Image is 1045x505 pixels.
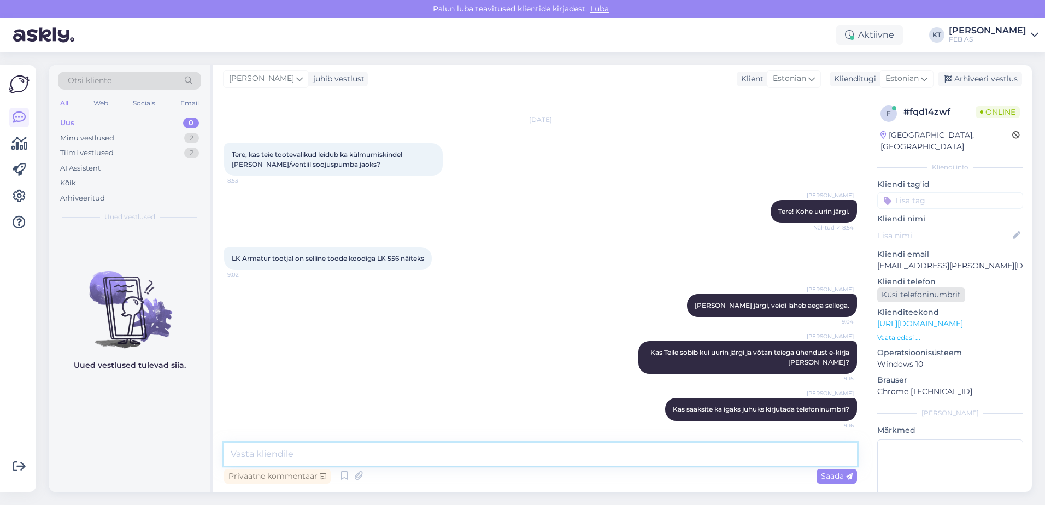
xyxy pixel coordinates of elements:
p: Operatsioonisüsteem [877,347,1023,359]
span: 8:53 [227,177,268,185]
div: FEB AS [949,35,1026,44]
p: Kliendi tag'id [877,179,1023,190]
p: Märkmed [877,425,1023,436]
img: No chats [49,251,210,350]
p: [EMAIL_ADDRESS][PERSON_NAME][DOMAIN_NAME] [877,260,1023,272]
a: [PERSON_NAME]FEB AS [949,26,1038,44]
p: Windows 10 [877,359,1023,370]
div: Klient [737,73,764,85]
span: [PERSON_NAME] [807,285,854,293]
div: [PERSON_NAME] [949,26,1026,35]
div: Web [91,96,110,110]
span: Online [976,106,1020,118]
div: Aktiivne [836,25,903,45]
div: Arhiveeritud [60,193,105,204]
span: Luba [587,4,612,14]
div: 0 [183,118,199,128]
img: Askly Logo [9,74,30,95]
div: 2 [184,133,199,144]
div: 2 [184,148,199,158]
p: Kliendi telefon [877,276,1023,287]
span: Otsi kliente [68,75,111,86]
p: Uued vestlused tulevad siia. [74,360,186,371]
span: [PERSON_NAME] [807,332,854,340]
span: [PERSON_NAME] [807,191,854,199]
span: Uued vestlused [104,212,155,222]
div: Minu vestlused [60,133,114,144]
p: Kliendi nimi [877,213,1023,225]
div: Klienditugi [830,73,876,85]
span: [PERSON_NAME] [229,73,294,85]
p: Chrome [TECHNICAL_ID] [877,386,1023,397]
input: Lisa tag [877,192,1023,209]
div: All [58,96,71,110]
div: Küsi telefoninumbrit [877,287,965,302]
div: KT [929,27,944,43]
div: Kliendi info [877,162,1023,172]
span: [PERSON_NAME] järgi, veidi läheb aega sellega. [695,301,849,309]
div: # fqd14zwf [903,105,976,119]
div: Uus [60,118,74,128]
span: 9:16 [813,421,854,430]
div: juhib vestlust [309,73,365,85]
p: Vaata edasi ... [877,333,1023,343]
span: [PERSON_NAME] [807,389,854,397]
div: AI Assistent [60,163,101,174]
span: Kas Teile sobib kui uurin järgi ja võtan teiega ühendust e-kirja [PERSON_NAME]? [650,348,851,366]
div: Arhiveeri vestlus [938,72,1022,86]
span: Estonian [773,73,806,85]
div: Email [178,96,201,110]
p: Klienditeekond [877,307,1023,318]
span: Saada [821,471,853,481]
span: Tere! Kohe uurin järgi. [778,207,849,215]
div: Kõik [60,178,76,189]
input: Lisa nimi [878,230,1011,242]
span: Nähtud ✓ 8:54 [813,224,854,232]
span: f [887,109,891,118]
a: [URL][DOMAIN_NAME] [877,319,963,328]
div: Privaatne kommentaar [224,469,331,484]
div: [DATE] [224,115,857,125]
span: Tere, kas teie tootevalikud leidub ka külmumiskindel [PERSON_NAME]/ventiil soojuspumba jaoks? [232,150,404,168]
p: Kliendi email [877,249,1023,260]
span: 9:15 [813,374,854,383]
div: Socials [131,96,157,110]
p: Brauser [877,374,1023,386]
div: [GEOGRAPHIC_DATA], [GEOGRAPHIC_DATA] [880,130,1012,152]
span: LK Armatur tootjal on selline toode koodiga LK 556 näiteks [232,254,424,262]
div: [PERSON_NAME] [877,408,1023,418]
span: Kas saaksite ka igaks juhuks kirjutada telefoninumbri? [673,405,849,413]
div: Tiimi vestlused [60,148,114,158]
span: 9:02 [227,271,268,279]
span: Estonian [885,73,919,85]
span: 9:04 [813,318,854,326]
